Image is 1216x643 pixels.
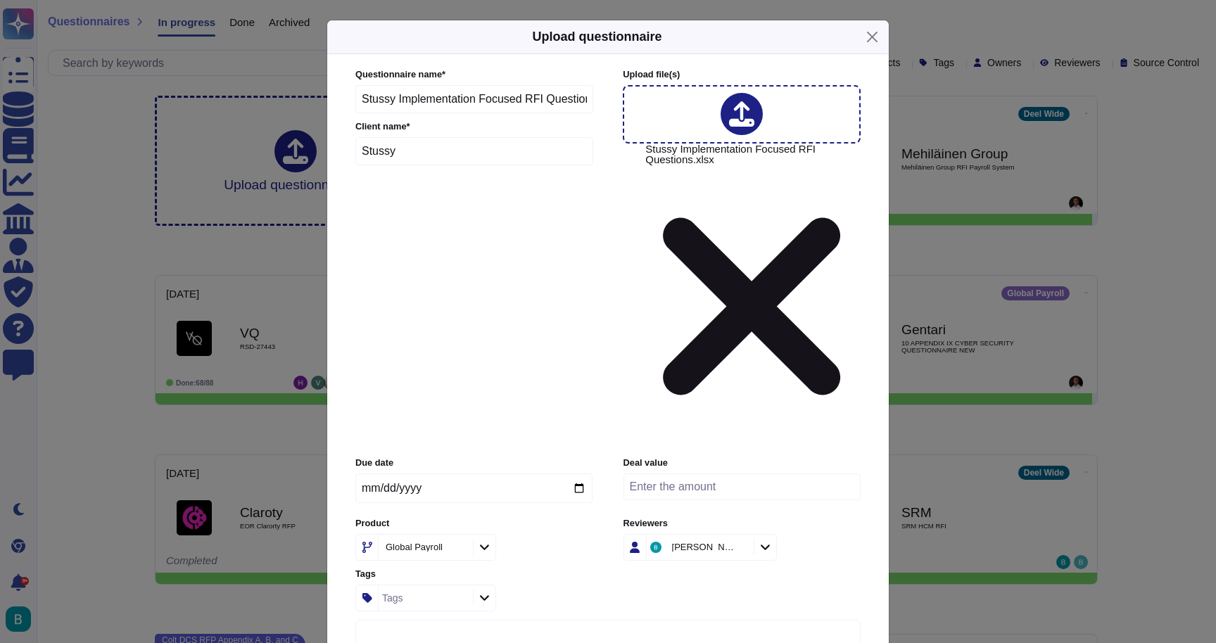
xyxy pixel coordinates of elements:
[382,593,403,603] div: Tags
[532,27,661,46] h5: Upload questionnaire
[355,473,593,503] input: Due date
[623,69,680,79] span: Upload file (s)
[623,459,861,468] label: Deal value
[355,122,593,132] label: Client name
[672,542,737,552] div: [PERSON_NAME]
[355,70,593,79] label: Questionnaire name
[386,542,443,552] div: Global Payroll
[623,473,861,500] input: Enter the amount
[650,542,661,553] img: user
[355,519,593,528] label: Product
[355,85,593,113] input: Enter questionnaire name
[355,570,593,579] label: Tags
[645,144,859,448] span: Stussy Implementation Focused RFI Questions.xlsx
[355,137,593,165] input: Enter company name of the client
[355,459,593,468] label: Due date
[623,519,861,528] label: Reviewers
[861,26,883,48] button: Close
